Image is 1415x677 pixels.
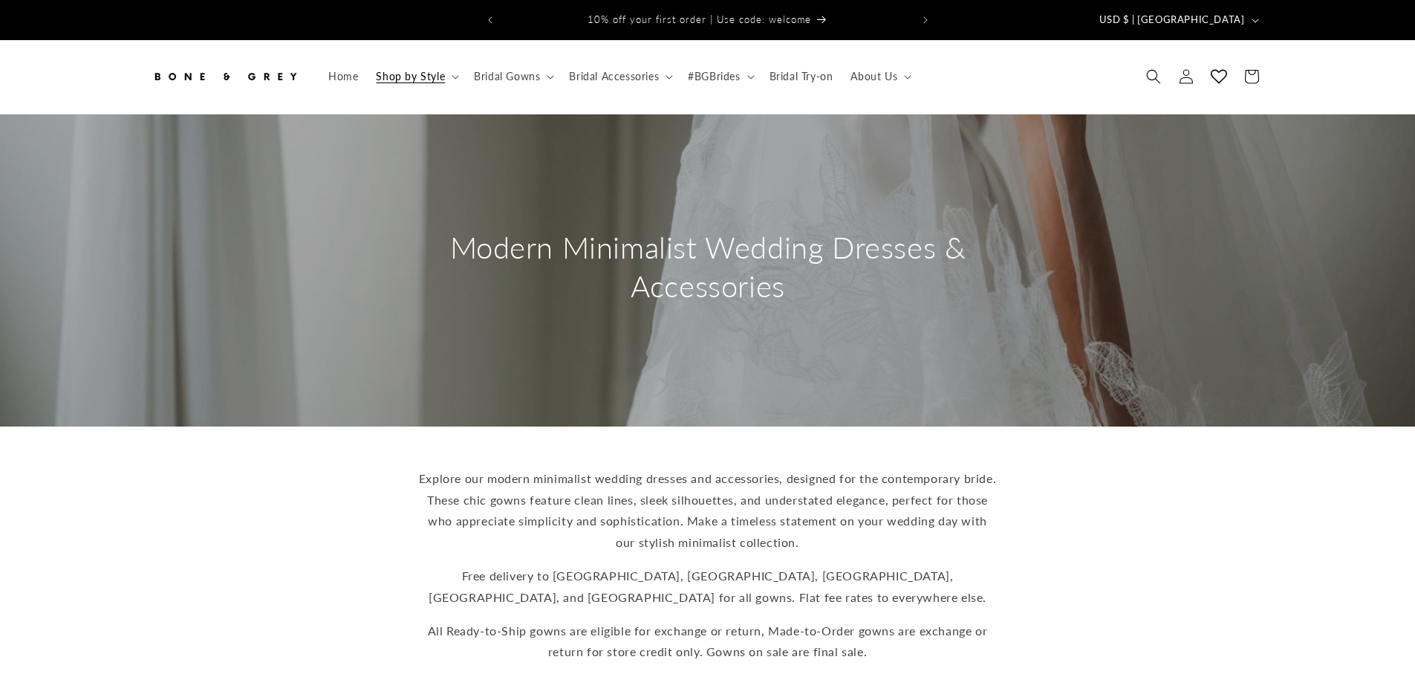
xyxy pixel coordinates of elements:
[1090,6,1265,34] button: USD $ | [GEOGRAPHIC_DATA]
[465,61,560,92] summary: Bridal Gowns
[319,61,367,92] a: Home
[376,70,445,83] span: Shop by Style
[560,61,679,92] summary: Bridal Accessories
[474,70,540,83] span: Bridal Gowns
[1099,13,1245,27] span: USD $ | [GEOGRAPHIC_DATA]
[418,566,998,609] p: Free delivery to [GEOGRAPHIC_DATA], [GEOGRAPHIC_DATA], [GEOGRAPHIC_DATA], [GEOGRAPHIC_DATA], and ...
[151,60,299,93] img: Bone and Grey Bridal
[474,6,507,34] button: Previous announcement
[328,70,358,83] span: Home
[1137,60,1170,93] summary: Search
[145,55,305,99] a: Bone and Grey Bridal
[418,468,998,554] p: Explore our modern minimalist wedding dresses and accessories, designed for the contemporary brid...
[569,70,659,83] span: Bridal Accessories
[588,13,811,25] span: 10% off your first order | Use code: welcome
[770,70,833,83] span: Bridal Try-on
[688,70,740,83] span: #BGBrides
[418,621,998,664] p: All Ready-to-Ship gowns are eligible for exchange or return, Made-to-Order gowns are exchange or ...
[367,61,465,92] summary: Shop by Style
[842,61,917,92] summary: About Us
[679,61,760,92] summary: #BGBrides
[761,61,842,92] a: Bridal Try-on
[403,228,1012,305] h2: Modern Minimalist Wedding Dresses & Accessories
[850,70,897,83] span: About Us
[909,6,942,34] button: Next announcement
